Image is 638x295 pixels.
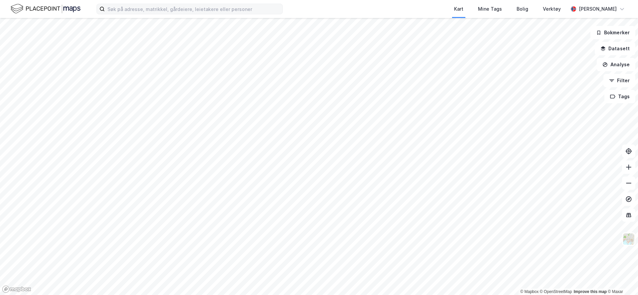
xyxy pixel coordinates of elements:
[520,289,539,294] a: Mapbox
[105,4,282,14] input: Søk på adresse, matrikkel, gårdeiere, leietakere eller personer
[590,26,635,39] button: Bokmerker
[478,5,502,13] div: Mine Tags
[622,233,635,245] img: Z
[597,58,635,71] button: Analyse
[2,285,31,293] a: Mapbox homepage
[605,263,638,295] div: Kontrollprogram for chat
[543,5,561,13] div: Verktøy
[595,42,635,55] button: Datasett
[604,90,635,103] button: Tags
[11,3,80,15] img: logo.f888ab2527a4732fd821a326f86c7f29.svg
[605,263,638,295] iframe: Chat Widget
[579,5,617,13] div: [PERSON_NAME]
[574,289,607,294] a: Improve this map
[540,289,572,294] a: OpenStreetMap
[454,5,463,13] div: Kart
[517,5,528,13] div: Bolig
[603,74,635,87] button: Filter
